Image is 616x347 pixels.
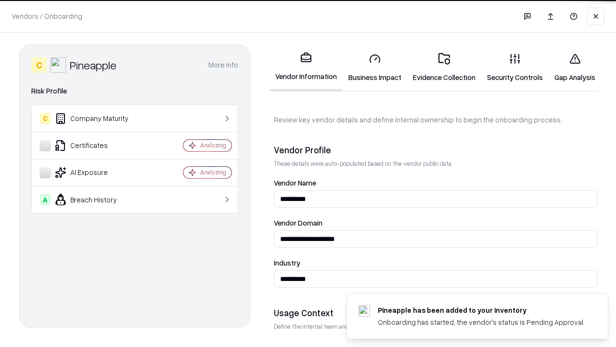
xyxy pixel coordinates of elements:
a: Gap Analysis [549,45,601,90]
p: These details were auto-populated based on the vendor public data [274,160,597,168]
div: C [31,57,47,73]
a: Evidence Collection [407,45,481,90]
div: Company Maturity [39,113,154,124]
label: Vendor Domain [274,219,597,227]
div: Analyzing [200,168,226,176]
img: Pineapple [51,57,66,73]
div: Vendor Profile [274,144,597,156]
img: pineappleenergy.com [359,305,370,317]
label: Vendor Name [274,179,597,187]
p: Review key vendor details and define internal ownership to begin the onboarding process. [274,115,597,125]
div: Breach History [39,194,154,205]
div: Certificates [39,140,154,151]
p: Define the internal team and reason for using this vendor. This helps assess business relevance a... [274,322,597,331]
div: C [39,113,51,124]
div: Pineapple [70,57,116,73]
div: Risk Profile [31,85,238,97]
a: Business Impact [343,45,407,90]
div: Usage Context [274,307,597,319]
a: Security Controls [481,45,549,90]
div: AI Exposure [39,167,154,178]
div: Onboarding has started, the vendor's status is Pending Approval. [378,317,585,327]
p: Vendors / Onboarding [12,11,82,21]
div: Analyzing [200,141,226,149]
button: More info [208,56,238,74]
div: Pineapple has been added to your inventory [378,305,585,315]
a: Vendor Information [269,44,343,91]
div: A [39,194,51,205]
label: Industry [274,259,597,267]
